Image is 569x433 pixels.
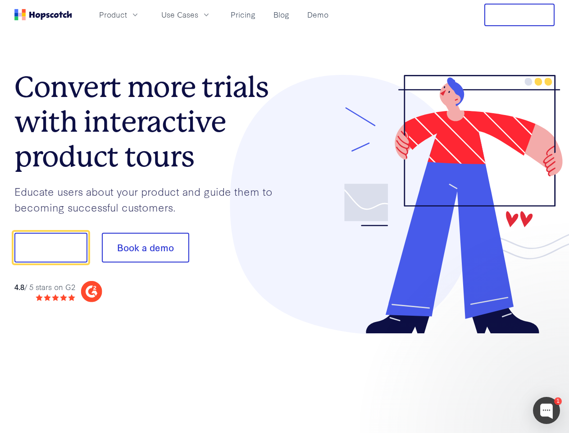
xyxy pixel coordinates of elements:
a: Home [14,9,72,20]
button: Free Trial [484,4,555,26]
div: 1 [554,397,562,405]
button: Show me! [14,233,87,263]
strong: 4.8 [14,281,24,292]
span: Use Cases [161,9,198,20]
div: / 5 stars on G2 [14,281,75,293]
h1: Convert more trials with interactive product tours [14,70,285,174]
button: Product [94,7,145,22]
a: Pricing [227,7,259,22]
button: Book a demo [102,233,189,263]
a: Blog [270,7,293,22]
button: Use Cases [156,7,216,22]
a: Demo [304,7,332,22]
p: Educate users about your product and guide them to becoming successful customers. [14,184,285,215]
span: Product [99,9,127,20]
